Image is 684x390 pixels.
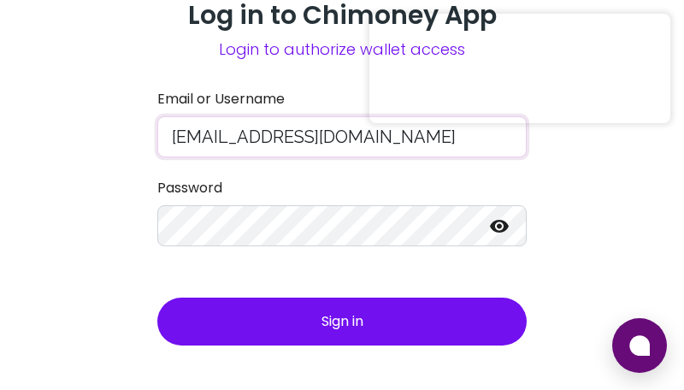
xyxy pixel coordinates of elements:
[157,89,527,109] label: Email or Username
[157,298,527,346] button: Sign in
[321,311,363,331] span: Sign in
[612,318,667,373] button: Open chat window
[157,38,527,62] span: Login to authorize wallet access
[157,178,527,198] label: Password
